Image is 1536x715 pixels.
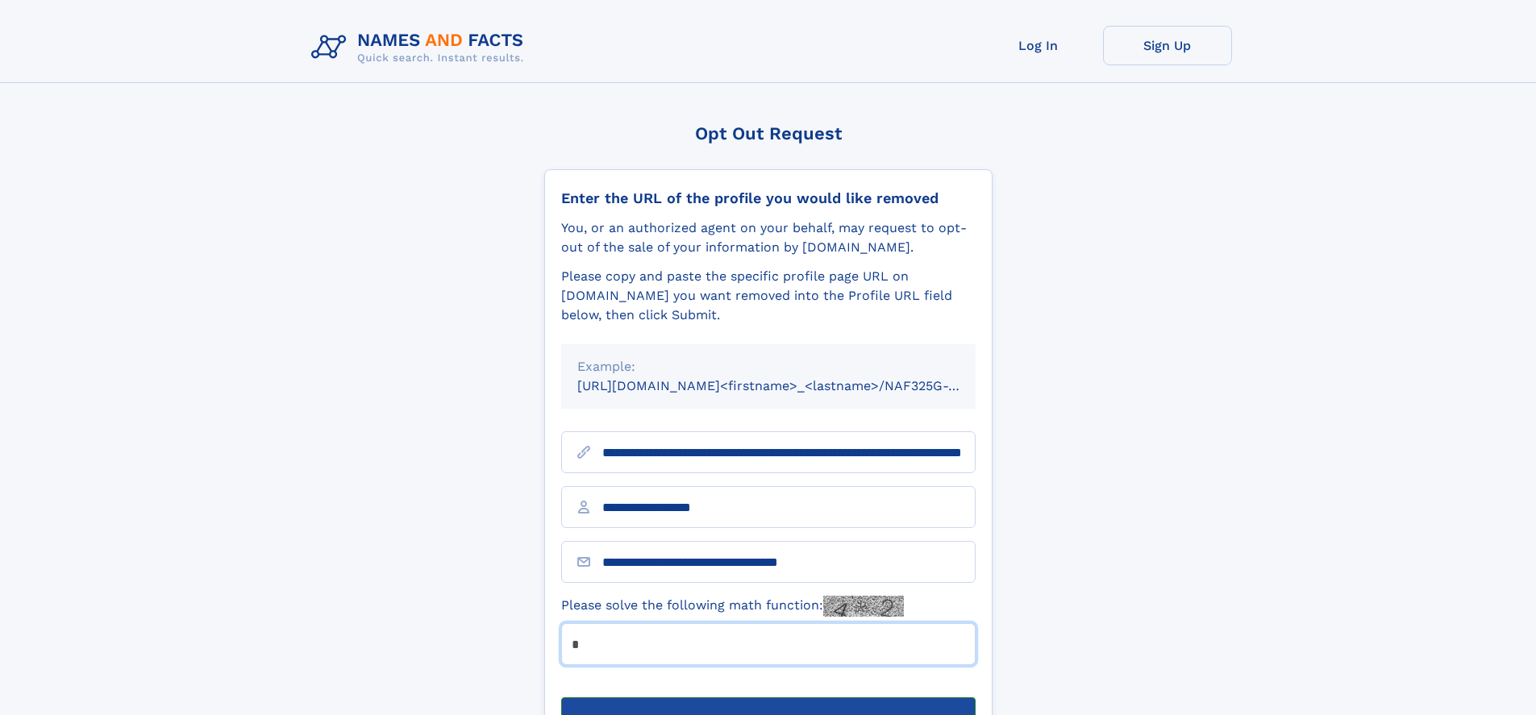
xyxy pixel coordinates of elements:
[561,596,904,617] label: Please solve the following math function:
[577,357,959,376] div: Example:
[561,218,976,257] div: You, or an authorized agent on your behalf, may request to opt-out of the sale of your informatio...
[577,378,1006,393] small: [URL][DOMAIN_NAME]<firstname>_<lastname>/NAF325G-xxxxxxxx
[561,267,976,325] div: Please copy and paste the specific profile page URL on [DOMAIN_NAME] you want removed into the Pr...
[305,26,537,69] img: Logo Names and Facts
[1103,26,1232,65] a: Sign Up
[544,123,993,143] div: Opt Out Request
[561,189,976,207] div: Enter the URL of the profile you would like removed
[974,26,1103,65] a: Log In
